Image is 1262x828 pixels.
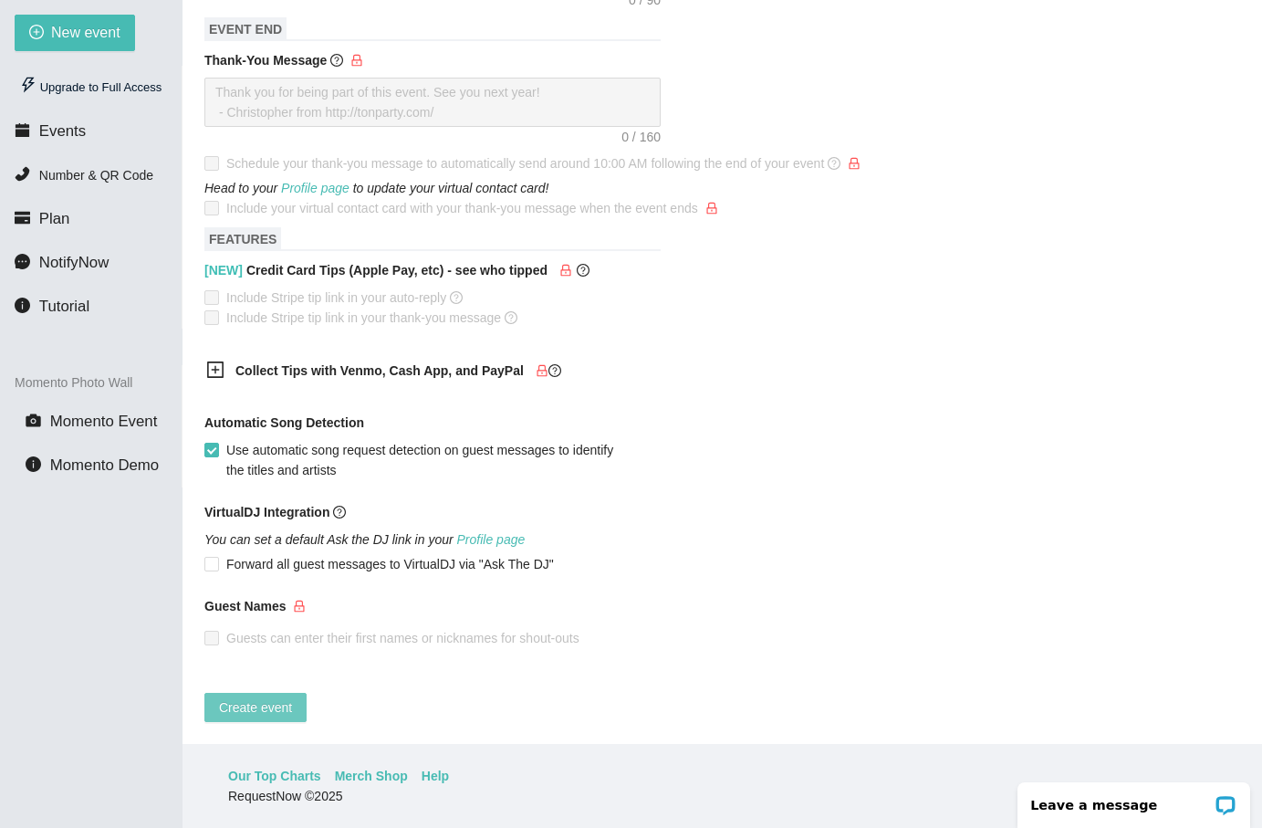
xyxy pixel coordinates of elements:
span: Momento Event [50,413,158,430]
button: Create event [204,693,307,722]
span: lock [559,260,572,280]
span: calendar [15,122,30,138]
span: [NEW] [204,263,243,278]
a: Merch Shop [335,766,408,786]
span: credit-card [15,210,30,225]
span: thunderbolt [20,77,37,93]
span: Create event [219,697,292,718]
span: NotifyNow [39,254,109,271]
span: lock [350,54,363,67]
a: Profile page [281,181,349,195]
i: Head to your to update your virtual contact card! [204,181,548,195]
span: camera [26,413,41,428]
a: Profile page [457,532,526,547]
span: Use automatic song request detection on guest messages to identify the titles and artists [219,440,636,480]
span: question-circle [828,157,840,170]
span: lock [848,157,860,170]
span: info-circle [15,298,30,313]
span: Include Stripe tip link in your thank-you message [219,308,525,328]
a: Our Top Charts [228,766,321,786]
b: Collect Tips with Venmo, Cash App, and PayPal [235,363,524,378]
span: question-circle [505,311,517,324]
span: question-circle [330,54,343,67]
span: message [15,254,30,269]
button: plus-circleNew event [15,15,135,51]
span: Number & QR Code [39,168,153,183]
span: info-circle [26,456,41,472]
i: You can set a default Ask the DJ link in your [204,532,525,547]
span: New event [51,21,120,44]
div: Upgrade to Full Access [15,69,167,106]
span: Include Stripe tip link in your auto-reply [219,288,470,308]
b: VirtualDJ Integration [204,505,329,519]
span: Include your virtual contact card with your thank-you message when the event ends [226,201,718,215]
span: Events [39,122,86,140]
span: Guests can enter their first names or nicknames for shout-outs [219,628,587,648]
span: question-circle [577,260,589,280]
span: Tutorial [39,298,89,315]
div: RequestNow © 2025 [228,786,1212,806]
span: plus-circle [29,25,44,42]
a: Help [422,766,449,786]
span: plus-square [206,361,224,379]
span: Momento Demo [50,456,159,474]
span: question-circle [333,506,346,519]
div: Collect Tips with Venmo, Cash App, and PayPallockquestion-circle [192,350,648,394]
span: Schedule your thank-you message to automatically send around 10:00 AM following the end of your e... [226,156,860,171]
span: question-circle [450,291,463,304]
iframe: LiveChat chat widget [1006,770,1262,828]
span: EVENT END [204,17,287,41]
b: Automatic Song Detection [204,413,364,433]
b: Thank-You Message [204,53,327,68]
b: Guest Names [204,599,286,613]
span: FEATURES [204,227,281,251]
span: Plan [39,210,70,227]
span: lock [536,364,548,377]
span: Forward all guest messages to VirtualDJ via "Ask The DJ" [219,554,561,574]
span: lock [293,600,306,613]
span: question-circle [548,364,561,377]
span: phone [15,166,30,182]
span: lock [705,202,718,215]
b: Credit Card Tips (Apple Pay, etc) - see who tipped [204,260,548,280]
